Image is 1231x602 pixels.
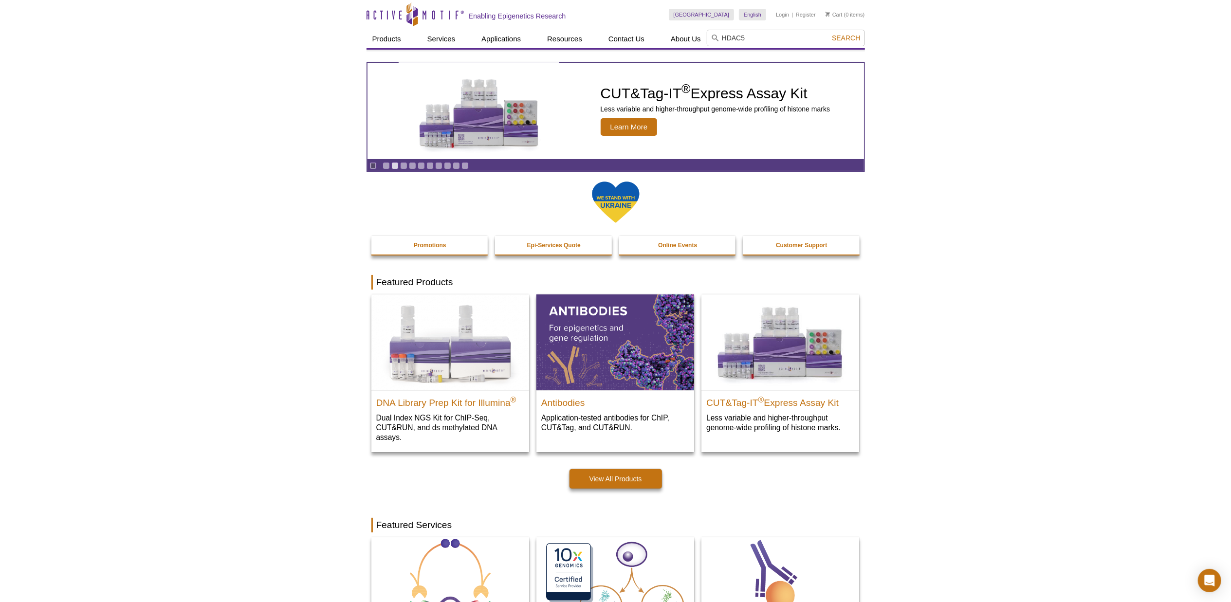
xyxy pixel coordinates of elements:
a: Go to slide 2 [391,162,399,169]
p: Application-tested antibodies for ChIP, CUT&Tag, and CUT&RUN. [541,413,689,433]
a: English [739,9,766,20]
a: Products [367,30,407,48]
a: Go to slide 3 [400,162,407,169]
a: Go to slide 5 [418,162,425,169]
span: Learn More [601,118,658,136]
a: Go to slide 4 [409,162,416,169]
h2: Featured Products [371,275,860,290]
a: CUT&Tag-IT® Express Assay Kit CUT&Tag-IT®Express Assay Kit Less variable and higher-throughput ge... [701,294,859,442]
a: Resources [541,30,588,48]
a: CUT&Tag-IT Express Assay Kit CUT&Tag-IT®Express Assay Kit Less variable and higher-throughput gen... [367,63,864,159]
a: Go to slide 1 [383,162,390,169]
img: We Stand With Ukraine [591,181,640,224]
img: All Antibodies [536,294,694,390]
sup: ® [758,395,764,403]
a: Go to slide 9 [453,162,460,169]
strong: Epi-Services Quote [527,242,581,249]
strong: Promotions [414,242,446,249]
p: Less variable and higher-throughput genome-wide profiling of histone marks [601,105,830,113]
a: Services [422,30,461,48]
h2: Enabling Epigenetics Research [469,12,566,20]
a: Epi-Services Quote [495,236,613,255]
a: Toggle autoplay [369,162,377,169]
a: DNA Library Prep Kit for Illumina DNA Library Prep Kit for Illumina® Dual Index NGS Kit for ChIP-... [371,294,529,452]
li: | [792,9,793,20]
a: Login [776,11,789,18]
a: Applications [476,30,527,48]
h2: Featured Services [371,518,860,532]
strong: Customer Support [776,242,827,249]
a: Go to slide 6 [426,162,434,169]
a: Go to slide 7 [435,162,442,169]
a: Go to slide 10 [461,162,469,169]
input: Keyword, Cat. No. [707,30,865,46]
img: Your Cart [826,12,830,17]
a: Go to slide 8 [444,162,451,169]
strong: Online Events [658,242,697,249]
img: DNA Library Prep Kit for Illumina [371,294,529,390]
a: About Us [665,30,707,48]
a: [GEOGRAPHIC_DATA] [669,9,735,20]
a: All Antibodies Antibodies Application-tested antibodies for ChIP, CUT&Tag, and CUT&RUN. [536,294,694,442]
h2: Antibodies [541,393,689,408]
img: CUT&Tag-IT® Express Assay Kit [701,294,859,390]
h2: CUT&Tag-IT Express Assay Kit [706,393,854,408]
a: Register [796,11,816,18]
article: CUT&Tag-IT Express Assay Kit [367,63,864,159]
h2: DNA Library Prep Kit for Illumina [376,393,524,408]
a: Promotions [371,236,489,255]
img: CUT&Tag-IT Express Assay Kit [399,57,559,164]
span: Search [832,34,860,42]
h2: CUT&Tag-IT Express Assay Kit [601,86,830,101]
a: Customer Support [743,236,861,255]
a: Cart [826,11,843,18]
div: Open Intercom Messenger [1198,569,1221,592]
p: Dual Index NGS Kit for ChIP-Seq, CUT&RUN, and ds methylated DNA assays. [376,413,524,442]
a: View All Products [570,469,662,489]
a: Online Events [619,236,737,255]
p: Less variable and higher-throughput genome-wide profiling of histone marks​. [706,413,854,433]
sup: ® [681,82,690,95]
a: Contact Us [603,30,650,48]
li: (0 items) [826,9,865,20]
button: Search [829,34,863,42]
sup: ® [511,395,516,403]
